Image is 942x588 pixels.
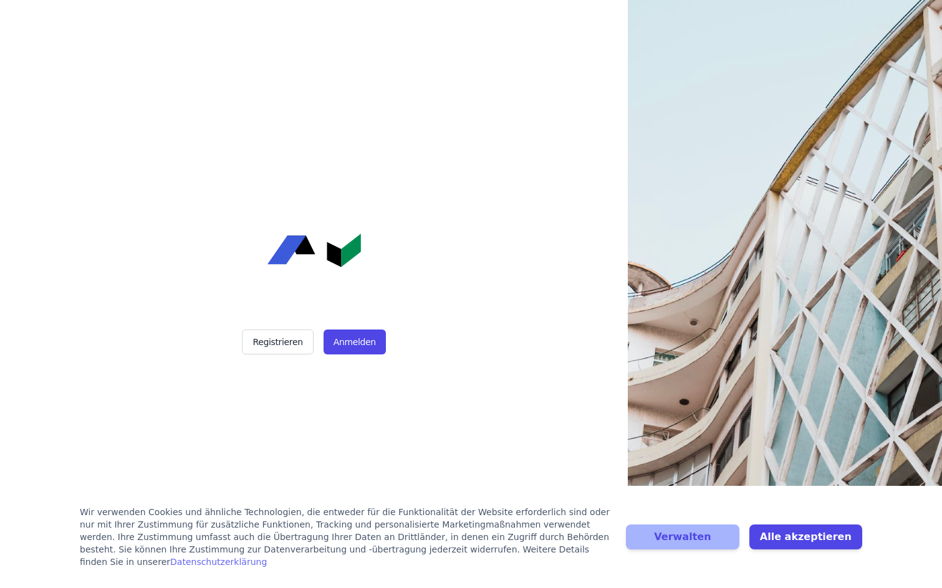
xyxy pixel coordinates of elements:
[749,524,862,549] button: Alle akzeptieren
[626,524,739,549] button: Verwalten
[242,330,313,354] button: Registrieren
[267,234,361,267] img: Concular
[170,557,267,567] a: Datenschutzerklärung
[324,330,386,354] button: Anmelden
[80,506,611,568] div: Wir verwenden Cookies und ähnliche Technologien, die entweder für die Funktionalität der Website ...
